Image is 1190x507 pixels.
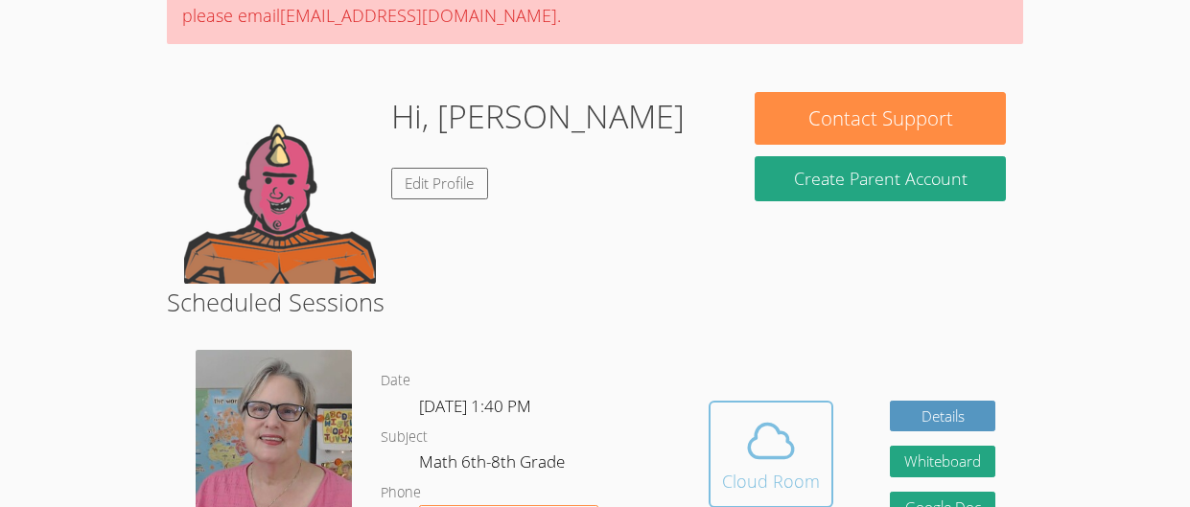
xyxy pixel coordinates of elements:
[755,156,1006,201] button: Create Parent Account
[722,468,820,495] div: Cloud Room
[381,481,421,505] dt: Phone
[755,92,1006,145] button: Contact Support
[890,446,995,477] button: Whiteboard
[391,92,685,141] h1: Hi, [PERSON_NAME]
[419,395,531,417] span: [DATE] 1:40 PM
[381,426,428,449] dt: Subject
[391,168,489,199] a: Edit Profile
[184,92,376,284] img: default.png
[381,369,410,393] dt: Date
[167,284,1024,320] h2: Scheduled Sessions
[419,449,569,481] dd: Math 6th-8th Grade
[890,401,995,432] a: Details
